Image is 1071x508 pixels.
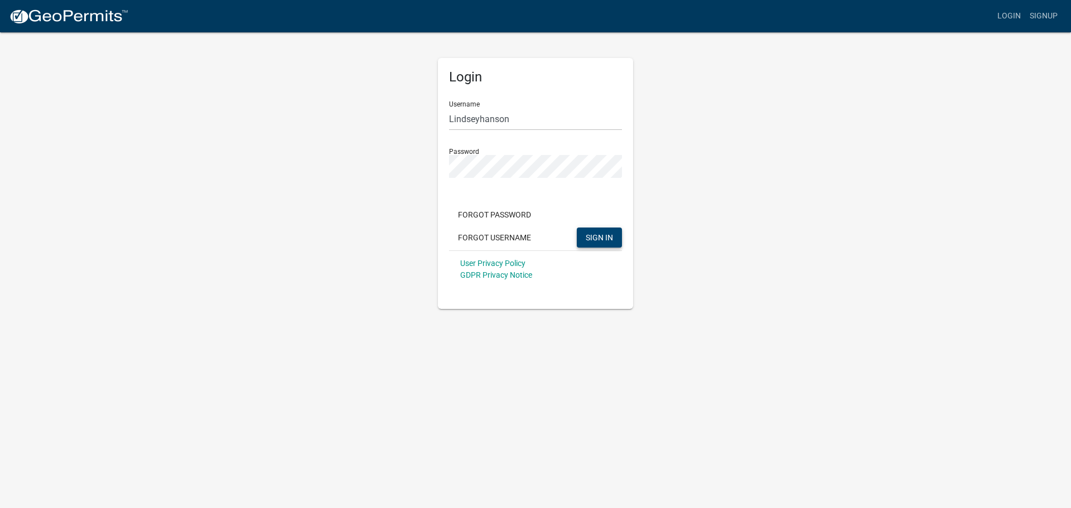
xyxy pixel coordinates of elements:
[460,270,532,279] a: GDPR Privacy Notice
[449,205,540,225] button: Forgot Password
[993,6,1025,27] a: Login
[577,228,622,248] button: SIGN IN
[449,69,622,85] h5: Login
[1025,6,1062,27] a: Signup
[460,259,525,268] a: User Privacy Policy
[449,228,540,248] button: Forgot Username
[586,233,613,241] span: SIGN IN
